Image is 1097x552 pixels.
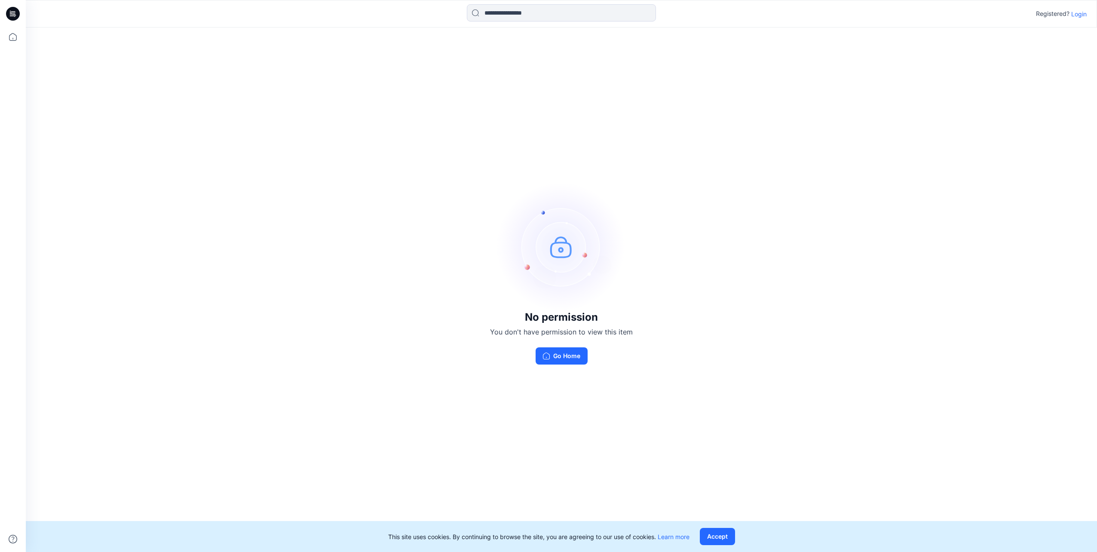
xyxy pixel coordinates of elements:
[658,533,689,540] a: Learn more
[388,532,689,541] p: This site uses cookies. By continuing to browse the site, you are agreeing to our use of cookies.
[536,347,588,365] button: Go Home
[1071,9,1087,18] p: Login
[490,327,633,337] p: You don't have permission to view this item
[490,311,633,323] h3: No permission
[1036,9,1069,19] p: Registered?
[497,182,626,311] img: no-perm.svg
[700,528,735,545] button: Accept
